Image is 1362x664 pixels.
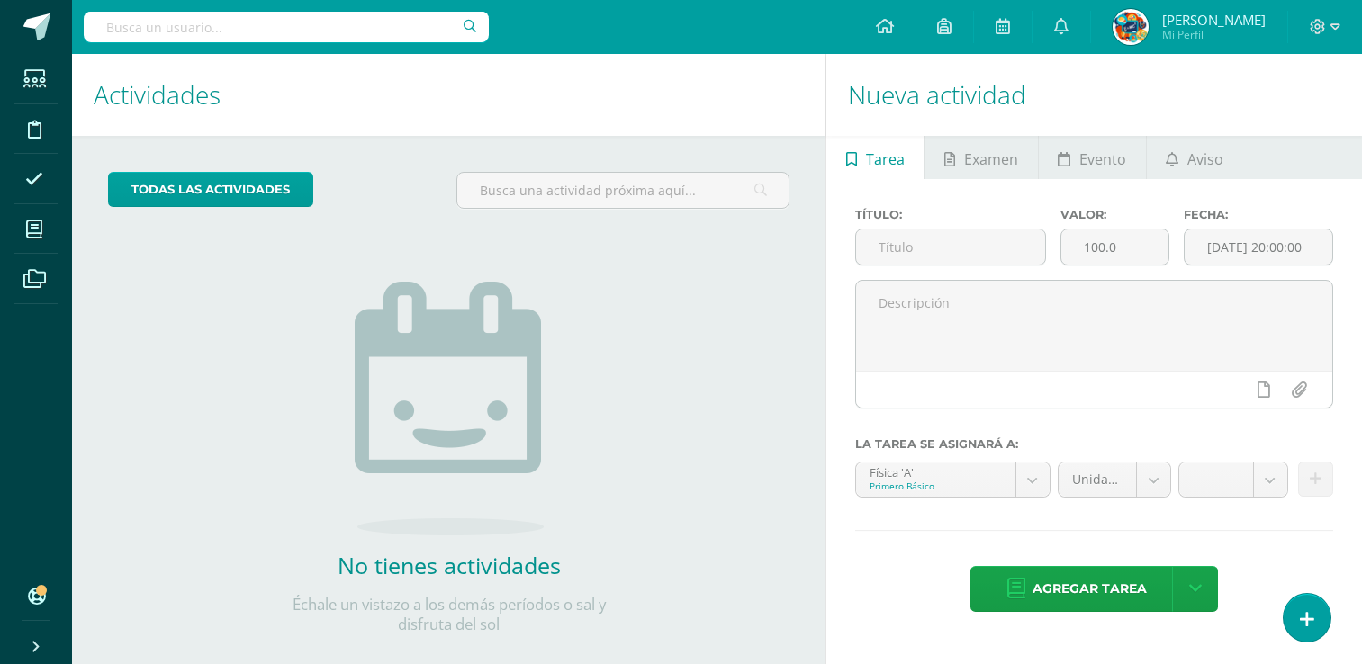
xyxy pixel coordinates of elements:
a: Aviso [1147,136,1243,179]
span: Examen [964,138,1018,181]
a: Evento [1039,136,1146,179]
label: La tarea se asignará a: [855,437,1333,451]
p: Échale un vistazo a los demás períodos o sal y disfruta del sol [269,595,629,634]
input: Busca una actividad próxima aquí... [457,173,789,208]
img: no_activities.png [355,282,544,535]
input: Busca un usuario... [84,12,489,42]
span: Unidad 4 [1072,462,1123,497]
span: Evento [1079,138,1126,181]
a: Unidad 4 [1059,462,1171,497]
h2: No tienes actividades [269,550,629,580]
label: Título: [855,208,1046,221]
div: Primero Básico [870,480,1001,492]
div: Física 'A' [870,462,1001,480]
label: Valor: [1060,208,1169,221]
span: Mi Perfil [1162,27,1266,42]
a: Tarea [826,136,924,179]
input: Fecha de entrega [1185,229,1332,265]
span: Agregar tarea [1033,567,1147,611]
img: abd839f55beb936cabe054a18cc63a1f.png [1113,9,1149,45]
span: Tarea [866,138,905,181]
span: Aviso [1187,138,1223,181]
input: Puntos máximos [1061,229,1168,265]
a: Examen [925,136,1037,179]
label: Fecha: [1184,208,1333,221]
h1: Actividades [94,54,804,136]
input: Título [856,229,1045,265]
span: [PERSON_NAME] [1162,11,1266,29]
a: todas las Actividades [108,172,313,207]
h1: Nueva actividad [848,54,1340,136]
a: Física 'A'Primero Básico [856,462,1049,497]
